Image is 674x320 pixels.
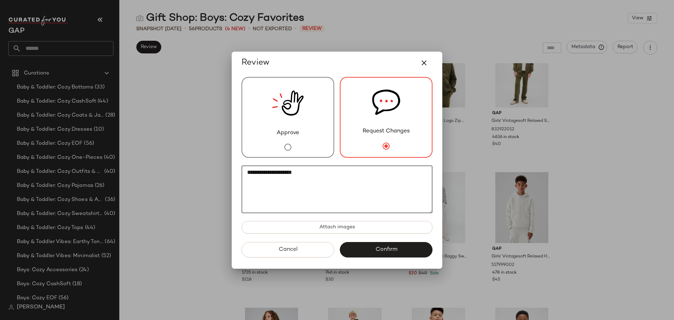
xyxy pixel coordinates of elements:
img: svg%3e [372,78,400,127]
button: Confirm [340,242,432,257]
button: Attach images [242,221,432,234]
span: Approve [277,129,299,137]
span: Attach images [319,224,355,230]
span: Confirm [375,246,397,253]
button: Cancel [242,242,334,257]
span: Cancel [278,246,297,253]
span: Request Changes [363,127,410,136]
span: Review [242,57,270,68]
img: review_new_snapshot.RGmwQ69l.svg [272,78,304,129]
